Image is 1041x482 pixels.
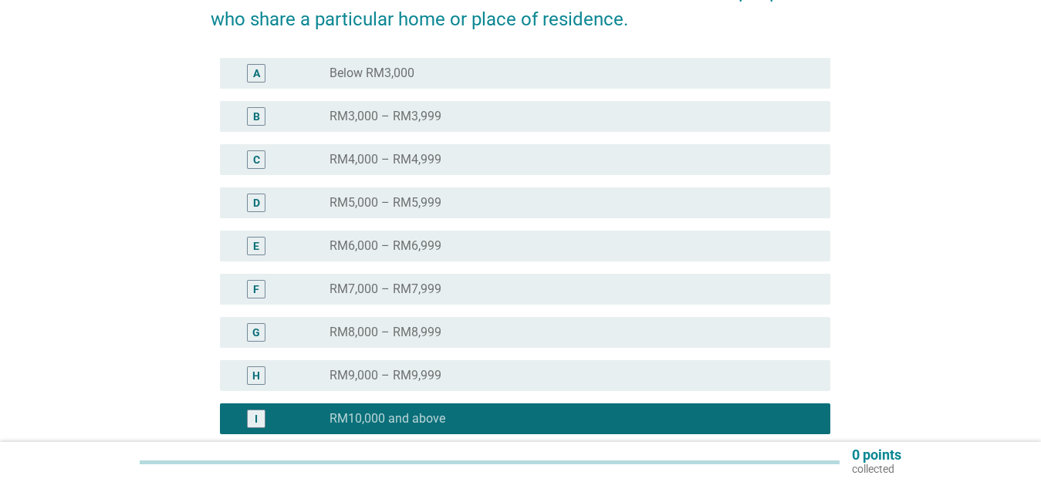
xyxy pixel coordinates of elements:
label: RM6,000 – RM6,999 [330,238,441,254]
label: RM7,000 – RM7,999 [330,281,441,297]
label: RM8,000 – RM8,999 [330,325,441,340]
p: collected [852,462,901,476]
div: I [255,411,258,427]
div: E [253,238,259,254]
div: H [252,368,260,384]
label: RM10,000 and above [330,411,445,426]
div: B [253,109,260,125]
label: RM9,000 – RM9,999 [330,368,441,383]
label: Below RM3,000 [330,66,414,81]
label: RM3,000 – RM3,999 [330,109,441,124]
div: G [252,325,260,341]
div: C [253,152,260,168]
div: A [253,66,260,82]
div: F [253,281,259,298]
label: RM4,000 – RM4,999 [330,152,441,167]
label: RM5,000 – RM5,999 [330,195,441,211]
div: D [253,195,260,211]
p: 0 points [852,448,901,462]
